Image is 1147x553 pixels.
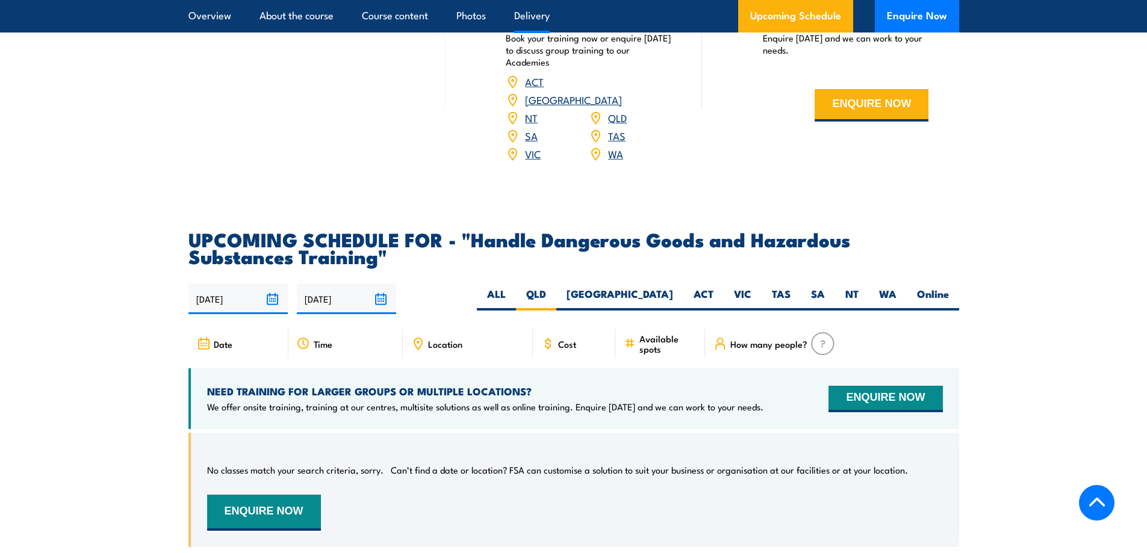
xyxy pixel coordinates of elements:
label: NT [835,287,869,310]
h4: NEED TRAINING FOR LARGER GROUPS OR MULTIPLE LOCATIONS? [207,385,763,398]
a: WA [608,146,623,161]
label: Online [907,287,959,310]
label: [GEOGRAPHIC_DATA] [556,287,683,310]
span: How many people? [730,339,807,349]
p: No classes match your search criteria, sorry. [207,464,384,476]
span: Date [214,339,232,349]
input: From date [188,283,288,314]
a: QLD [608,110,627,125]
button: ENQUIRE NOW [815,89,928,122]
span: Location [428,339,462,349]
p: We offer onsite training, training at our centres, multisite solutions as well as online training... [207,401,763,413]
p: Can’t find a date or location? FSA can customise a solution to suit your business or organisation... [391,464,908,476]
label: VIC [724,287,762,310]
label: TAS [762,287,801,310]
label: ACT [683,287,724,310]
span: Time [314,339,332,349]
label: WA [869,287,907,310]
a: VIC [525,146,541,161]
a: TAS [608,128,626,143]
a: [GEOGRAPHIC_DATA] [525,92,622,107]
label: ALL [477,287,516,310]
h2: UPCOMING SCHEDULE FOR - "Handle Dangerous Goods and Hazardous Substances Training" [188,230,959,264]
p: Book your training now or enquire [DATE] to discuss group training to our Academies [506,32,672,68]
input: To date [297,283,396,314]
span: Available spots [639,333,697,354]
a: ACT [525,74,544,88]
button: ENQUIRE NOW [828,386,942,412]
label: SA [801,287,835,310]
a: NT [525,110,538,125]
label: QLD [516,287,556,310]
a: SA [525,128,538,143]
button: ENQUIRE NOW [207,495,321,531]
p: Enquire [DATE] and we can work to your needs. [763,32,929,56]
span: Cost [558,339,576,349]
